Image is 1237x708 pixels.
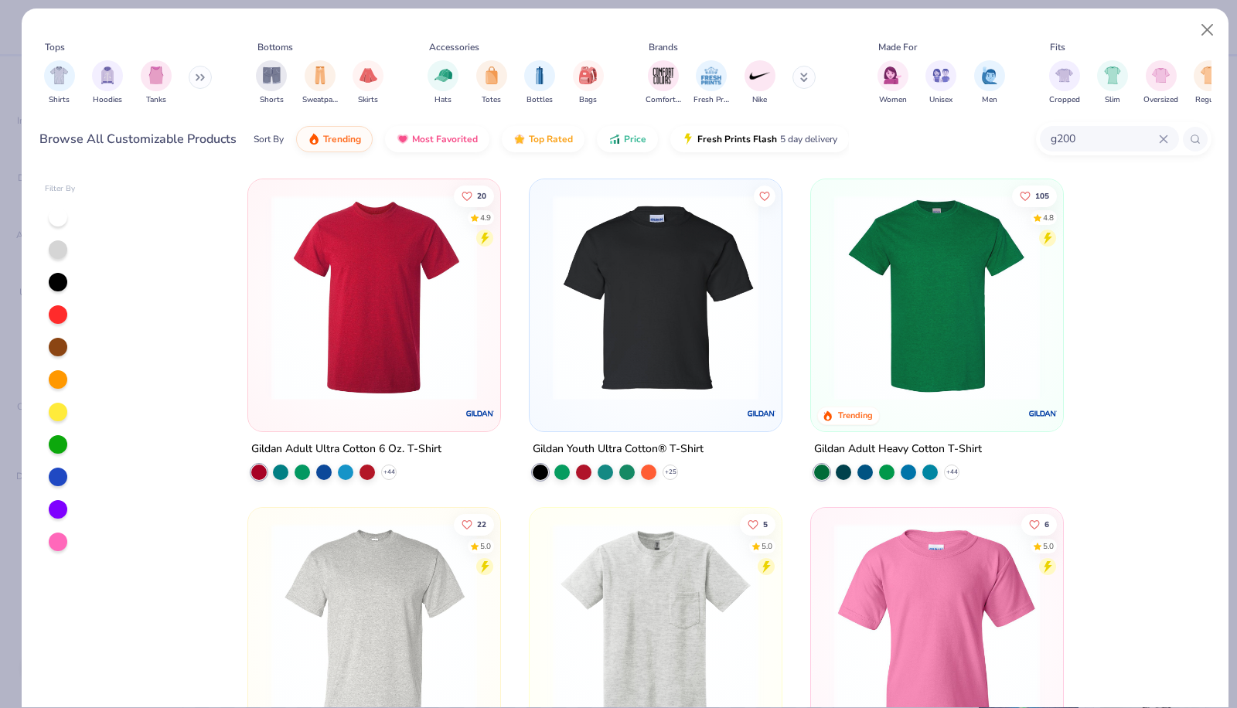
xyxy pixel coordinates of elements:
img: trending.gif [308,133,320,145]
span: Fresh Prints Flash [697,133,777,145]
img: Bottles Image [531,66,548,84]
span: 6 [1044,520,1049,528]
div: 5.0 [762,540,772,552]
div: filter for Tanks [141,60,172,106]
button: Like [1021,513,1057,535]
button: filter button [44,60,75,106]
span: Shirts [49,94,70,106]
div: filter for Regular [1194,60,1225,106]
span: Fresh Prints [693,94,729,106]
span: Regular [1195,94,1223,106]
button: filter button [925,60,956,106]
span: Women [879,94,907,106]
img: Cropped Image [1055,66,1073,84]
img: Gildan logo [1027,398,1058,429]
img: Nike Image [748,64,772,87]
button: filter button [92,60,123,106]
button: Close [1193,15,1222,45]
button: filter button [476,60,507,106]
img: Bags Image [579,66,596,84]
button: filter button [745,60,775,106]
button: filter button [353,60,383,106]
button: Top Rated [502,126,584,152]
div: Sort By [254,132,284,146]
span: Men [982,94,997,106]
span: + 25 [664,468,676,477]
span: Price [624,133,646,145]
div: Gildan Youth Ultra Cotton® T-Shirt [533,440,704,459]
button: Like [454,185,494,206]
div: Browse All Customizable Products [39,130,237,148]
span: Bottles [526,94,553,106]
img: Totes Image [483,66,500,84]
button: Price [597,126,658,152]
span: Hoodies [93,94,122,106]
button: filter button [302,60,338,106]
button: filter button [141,60,172,106]
img: TopRated.gif [513,133,526,145]
button: filter button [428,60,458,106]
div: Tops [45,40,65,54]
span: Tanks [146,94,166,106]
img: Regular Image [1201,66,1218,84]
div: Fits [1050,40,1065,54]
button: filter button [573,60,604,106]
button: filter button [1097,60,1128,106]
div: Filter By [45,183,76,195]
span: Sweatpants [302,94,338,106]
div: filter for Cropped [1049,60,1080,106]
span: Most Favorited [412,133,478,145]
button: filter button [1143,60,1178,106]
div: filter for Totes [476,60,507,106]
button: Like [754,185,775,206]
span: Comfort Colors [646,94,681,106]
div: filter for Shorts [256,60,287,106]
div: filter for Bags [573,60,604,106]
img: Hats Image [434,66,452,84]
div: filter for Women [877,60,908,106]
img: Fresh Prints Image [700,64,723,87]
span: Nike [752,94,767,106]
button: filter button [1049,60,1080,106]
img: Unisex Image [932,66,950,84]
span: 20 [477,192,486,199]
button: filter button [974,60,1005,106]
span: Slim [1105,94,1120,106]
div: 5.0 [480,540,491,552]
div: filter for Oversized [1143,60,1178,106]
button: Trending [296,126,373,152]
button: filter button [524,60,555,106]
div: filter for Slim [1097,60,1128,106]
span: Trending [323,133,361,145]
span: Totes [482,94,501,106]
div: 4.8 [1043,212,1054,223]
img: 7c9130ec-691a-4502-af51-a6f9bf3be2d9 [766,195,987,400]
div: filter for Hats [428,60,458,106]
button: filter button [1194,60,1225,106]
div: filter for Unisex [925,60,956,106]
img: Gildan logo [746,398,777,429]
div: Made For [878,40,917,54]
span: Top Rated [529,133,573,145]
div: filter for Sweatpants [302,60,338,106]
button: filter button [646,60,681,106]
span: 105 [1035,192,1049,199]
span: 5 [763,520,768,528]
button: Fresh Prints Flash5 day delivery [670,126,849,152]
span: Hats [434,94,452,106]
div: Gildan Adult Ultra Cotton 6 Oz. T-Shirt [251,440,441,459]
div: Gildan Adult Heavy Cotton T-Shirt [814,440,982,459]
div: filter for Men [974,60,1005,106]
img: db319196-8705-402d-8b46-62aaa07ed94f [826,195,1048,400]
img: Skirts Image [360,66,377,84]
img: Oversized Image [1152,66,1170,84]
button: Most Favorited [385,126,489,152]
span: 5 day delivery [780,131,837,148]
img: Men Image [981,66,998,84]
img: Shorts Image [263,66,281,84]
button: Like [1012,185,1057,206]
span: Skirts [358,94,378,106]
span: + 44 [946,468,957,477]
button: filter button [256,60,287,106]
div: filter for Fresh Prints [693,60,729,106]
